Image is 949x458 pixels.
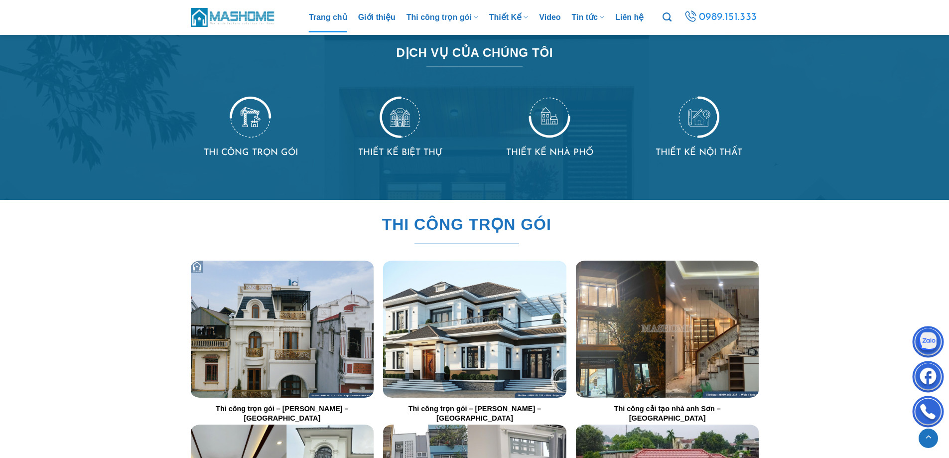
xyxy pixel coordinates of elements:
[358,2,396,32] a: Giới thiệu
[913,398,943,428] img: Phone
[576,261,759,398] img: Trang chủ 18
[699,9,757,26] span: 0989.151.333
[490,146,609,160] h4: THIẾT KẾ NHÀ PHỐ
[529,95,570,138] img: Trang chủ 14
[191,6,275,28] img: MasHome – Tổng Thầu Thiết Kế Và Xây Nhà Trọn Gói
[383,404,566,423] a: Thi công trọn gói – [PERSON_NAME] – [GEOGRAPHIC_DATA]
[678,95,720,138] img: Trang chủ 15
[539,2,560,32] a: Video
[190,261,373,398] img: Trang chủ 16
[913,328,943,358] img: Zalo
[340,146,460,160] h4: THIẾT KẾ BIỆT THỰ
[340,95,460,160] a: Thiet ke chua co ten 39THIẾT KẾ BIỆT THỰ
[407,2,478,32] a: Thi công trọn gói
[396,43,553,62] span: DỊCH VỤ CỦA CHÚNG TÔI
[190,404,373,423] a: Thi công trọn gói – [PERSON_NAME] – [GEOGRAPHIC_DATA]
[682,8,759,26] a: 0989.151.333
[639,95,759,160] a: Thiet ke chua co ten 42THIẾT KẾ NỘI THẤT
[639,146,759,160] h4: THIẾT KẾ NỘI THẤT
[382,212,551,237] span: THI CÔNG TRỌN GÓI
[191,146,310,160] h4: THI CÔNG TRỌN GÓI
[913,363,943,393] img: Facebook
[489,2,529,32] a: Thiết Kế
[383,261,566,398] img: Trang chủ 17
[919,429,938,448] a: Lên đầu trang
[615,2,644,32] a: Liên hệ
[309,2,347,32] a: Trang chủ
[490,95,609,160] a: Thiet ke chua co ten 41THIẾT KẾ NHÀ PHỐ
[379,95,421,138] img: Trang chủ 13
[572,2,605,32] a: Tin tức
[191,95,310,160] a: Thiet ke chua co ten 38THI CÔNG TRỌN GÓI
[576,404,759,423] a: Thi công cải tạo nhà anh Sơn – [GEOGRAPHIC_DATA]
[663,7,672,28] a: Tìm kiếm
[230,95,271,138] img: Trang chủ 12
